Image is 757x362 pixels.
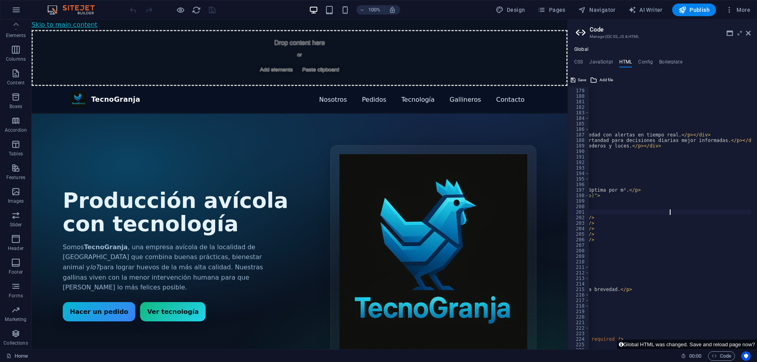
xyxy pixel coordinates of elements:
div: 208 [568,248,590,254]
a: Contacto [461,72,497,88]
div: 194 [568,171,590,176]
p: Content [7,80,24,86]
div: 189 [568,143,590,149]
div: 217 [568,298,590,303]
div: 210 [568,259,590,265]
div: 190 [568,149,590,154]
p: Marketing [5,316,26,323]
span: Navigator [578,6,616,14]
button: Save [570,75,587,85]
div: 191 [568,154,590,160]
div: 206 [568,237,590,243]
div: 183 [568,110,590,116]
p: Images [8,198,24,204]
div: 192 [568,160,590,165]
div: 199 [568,198,590,204]
h6: 100% [368,5,381,15]
p: Accordion [5,127,27,133]
div: 226 [568,347,590,353]
h4: JavaScript [589,59,613,68]
strong: TecnoGranja [52,224,96,231]
span: : [695,353,696,359]
div: 216 [568,292,590,298]
div: 180 [568,93,590,99]
span: Design [496,6,525,14]
div: 193 [568,165,590,171]
div: 215 [568,287,590,292]
h4: HTML [619,59,632,68]
button: Design [493,4,528,16]
div: 197 [568,187,590,193]
a: Nosotros [283,72,319,88]
button: More [722,4,753,16]
span: 00 00 [689,351,701,361]
p: Footer [9,269,23,275]
p: Header [8,245,24,252]
div: 196 [568,182,590,187]
div: 225 [568,342,590,347]
div: 220 [568,314,590,320]
div: 179 [568,88,590,93]
div: 207 [568,243,590,248]
div: 221 [568,320,590,325]
h2: Code [590,26,751,33]
h4: Global [574,47,588,53]
a: Ver tecnología [109,282,174,302]
div: 214 [568,281,590,287]
a: Pedidos [326,72,359,88]
p: Slider [10,222,22,228]
div: 201 [568,209,590,215]
p: Somos , una empresa avícola de la localidad de [GEOGRAPHIC_DATA] que combina buenas prácticas, bi... [31,222,232,273]
h3: Manage (S)CSS, JS & HTML [590,33,735,40]
span: Publish [678,6,710,14]
img: Editor Logo [45,5,105,15]
div: 195 [568,176,590,182]
span: Save [578,75,586,85]
em: IoT [58,244,68,251]
button: Navigator [575,4,619,16]
span: AI Writer [628,6,663,14]
h4: Config [638,59,653,68]
div: 186 [568,127,590,132]
div: 224 [568,336,590,342]
button: AI Writer [625,4,666,16]
p: Forms [9,293,23,299]
div: 219 [568,309,590,314]
i: Reload page [192,6,201,15]
h4: Boilerplate [659,59,682,68]
div: 202 [568,215,590,220]
button: Pages [534,4,568,16]
div: 184 [568,116,590,121]
div: 218 [568,303,590,309]
span: Add file [600,75,613,85]
div: 222 [568,325,590,331]
p: Boxes [9,103,22,110]
b: TecnoGranja [60,74,109,85]
div: 209 [568,254,590,259]
img: Isotipo TecnoGranja [308,134,496,336]
button: Usercentrics [741,351,751,361]
p: Tables [9,151,23,157]
div: 187 [568,132,590,138]
div: 212 [568,270,590,276]
div: 223 [568,331,590,336]
span: Pages [538,6,565,14]
div: 181 [568,99,590,104]
span: More [725,6,750,14]
div: 205 [568,231,590,237]
h1: Producción avícola con tecnología [31,169,283,216]
div: 211 [568,265,590,270]
div: 203 [568,220,590,226]
div: 198 [568,193,590,198]
button: Add file [589,75,614,85]
p: Columns [6,56,26,62]
div: 213 [568,276,590,281]
p: Features [6,174,25,181]
button: Global HTML was changed. Save and reload page now? [617,340,757,349]
span: Add elements [225,45,264,56]
span: Paste clipboard [268,45,311,56]
p: Collections [4,340,28,346]
div: Design (Ctrl+Alt+Y) [493,4,528,16]
a: Tecnología [366,72,407,88]
div: 182 [568,104,590,110]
